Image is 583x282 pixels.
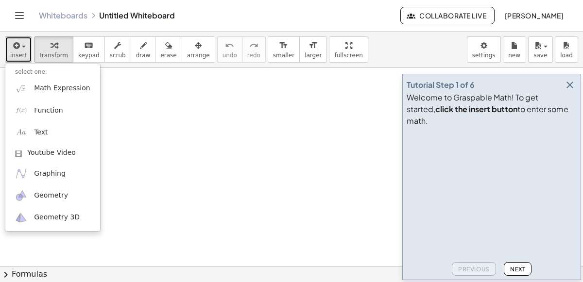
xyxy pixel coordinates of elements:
[504,11,564,20] span: [PERSON_NAME]
[279,40,288,51] i: format_size
[247,52,260,59] span: redo
[5,207,100,229] a: Geometry 3D
[5,66,100,78] li: select one:
[34,213,80,222] span: Geometry 3D
[223,52,237,59] span: undo
[78,52,100,59] span: keypad
[15,189,27,201] img: ggb-geometry.svg
[155,36,182,63] button: erase
[5,121,100,143] a: Text
[268,36,300,63] button: format_sizesmaller
[467,36,501,63] button: settings
[409,11,486,20] span: Collaborate Live
[34,128,48,137] span: Text
[508,52,520,59] span: new
[533,52,547,59] span: save
[73,36,105,63] button: keyboardkeypad
[334,52,362,59] span: fullscreen
[110,52,126,59] span: scrub
[407,79,475,91] div: Tutorial Step 1 of 6
[407,92,577,127] div: Welcome to Graspable Math! To get started, to enter some math.
[225,40,234,51] i: undo
[5,100,100,121] a: Function
[555,36,578,63] button: load
[242,36,266,63] button: redoredo
[15,126,27,138] img: Aa.png
[5,143,100,163] a: Youtube Video
[104,36,131,63] button: scrub
[400,7,495,24] button: Collaborate Live
[39,52,68,59] span: transform
[15,167,27,180] img: ggb-graphing.svg
[504,262,532,276] button: Next
[136,52,151,59] span: draw
[528,36,553,63] button: save
[34,106,63,116] span: Function
[5,36,32,63] button: insert
[27,148,76,158] span: Youtube Video
[182,36,215,63] button: arrange
[34,191,68,200] span: Geometry
[273,52,294,59] span: smaller
[435,104,517,114] b: click the insert button
[15,104,27,116] img: f_x.png
[5,78,100,100] a: Math Expression
[34,36,73,63] button: transform
[39,11,87,20] a: Whiteboards
[15,83,27,95] img: sqrt_x.png
[84,40,93,51] i: keyboard
[299,36,327,63] button: format_sizelarger
[329,36,368,63] button: fullscreen
[160,52,176,59] span: erase
[34,83,90,93] span: Math Expression
[560,52,573,59] span: load
[5,184,100,206] a: Geometry
[249,40,258,51] i: redo
[5,163,100,184] a: Graphing
[131,36,156,63] button: draw
[187,52,210,59] span: arrange
[10,52,27,59] span: insert
[34,169,66,179] span: Graphing
[309,40,318,51] i: format_size
[510,265,525,273] span: Next
[472,52,496,59] span: settings
[497,7,571,24] button: [PERSON_NAME]
[12,8,27,23] button: Toggle navigation
[217,36,242,63] button: undoundo
[15,212,27,224] img: ggb-3d.svg
[305,52,322,59] span: larger
[503,36,526,63] button: new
